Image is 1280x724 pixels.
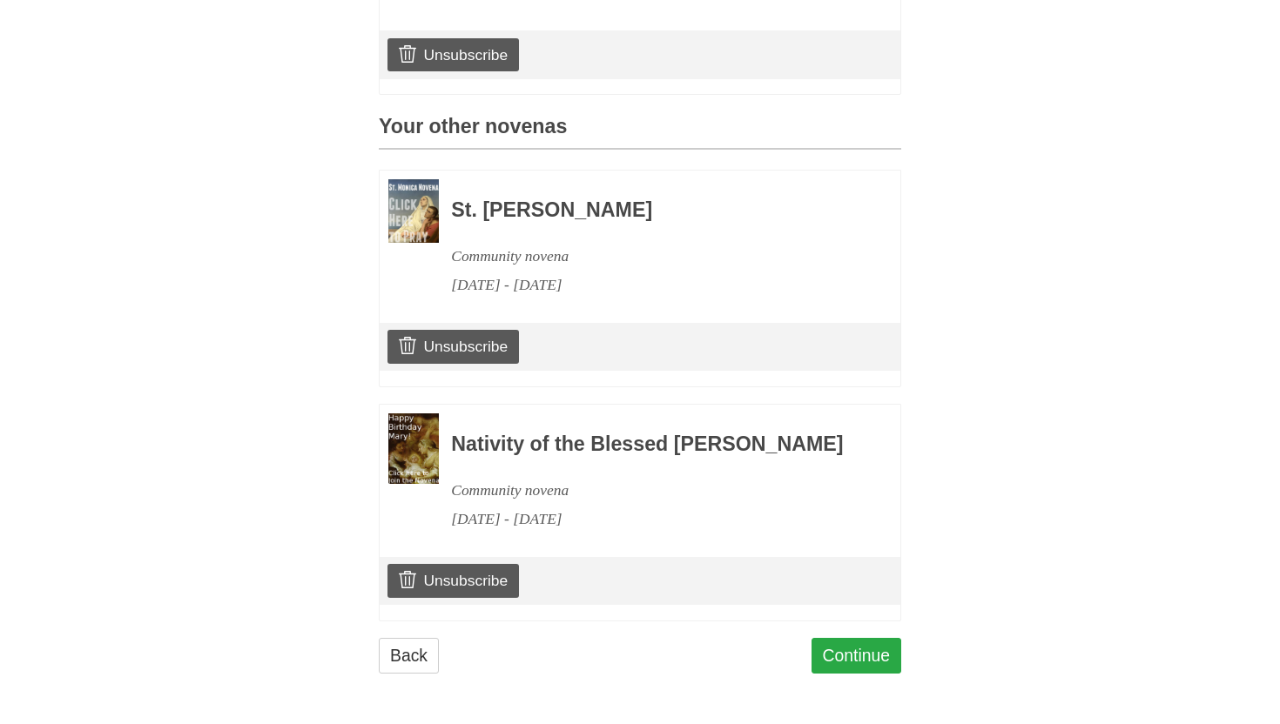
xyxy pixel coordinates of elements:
div: Community novena [451,476,853,505]
a: Continue [812,638,902,674]
div: [DATE] - [DATE] [451,271,853,299]
a: Unsubscribe [387,38,519,71]
div: [DATE] - [DATE] [451,505,853,533]
h3: Nativity of the Blessed [PERSON_NAME] [451,433,853,456]
a: Unsubscribe [387,330,519,363]
a: Back [379,638,439,674]
img: Novena image [388,413,439,485]
a: Unsubscribe [387,564,519,597]
h3: St. [PERSON_NAME] [451,199,853,222]
h3: Your other novenas [379,116,901,150]
div: Community novena [451,242,853,271]
img: Novena image [388,179,439,243]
